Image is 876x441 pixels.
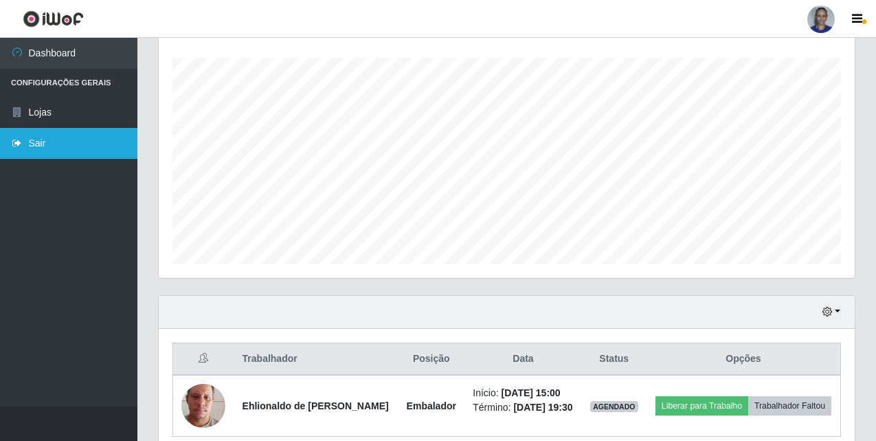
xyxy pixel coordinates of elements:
th: Opções [647,343,841,376]
time: [DATE] 19:30 [513,402,572,413]
time: [DATE] 15:00 [502,387,561,398]
img: CoreUI Logo [23,10,84,28]
strong: Ehlionaldo de [PERSON_NAME] [243,400,389,411]
th: Status [582,343,647,376]
th: Trabalhador [234,343,398,376]
strong: Embalador [407,400,456,411]
th: Data [464,343,581,376]
button: Liberar para Trabalho [655,396,748,416]
button: Trabalhador Faltou [748,396,831,416]
span: AGENDADO [590,401,638,412]
th: Posição [398,343,464,376]
li: Início: [473,386,573,400]
li: Término: [473,400,573,415]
